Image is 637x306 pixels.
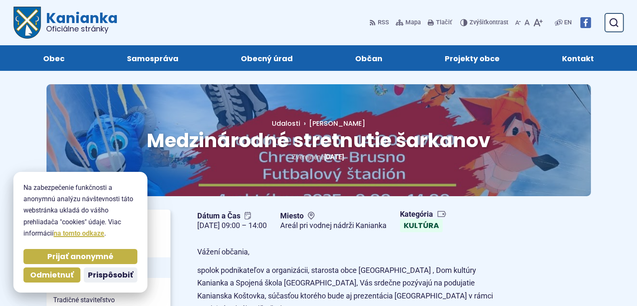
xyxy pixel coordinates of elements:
span: Oficiálne stránky [46,25,118,33]
p: Zverejnené . [73,151,564,163]
a: EN [562,18,573,28]
span: Prijať anonymné [47,252,113,262]
span: Medzinárodné stretnutie šarkanov [147,127,490,154]
a: na tomto odkaze [54,229,104,237]
a: Obecný úrad [218,45,315,71]
span: Mapa [405,18,421,28]
a: Občan [333,45,405,71]
button: Prispôsobiť [84,267,137,283]
span: Obec [43,45,64,71]
button: Zväčšiť veľkosť písma [531,14,544,31]
a: Mapa [394,14,423,31]
img: Prejsť na domovskú stránku [13,7,41,39]
span: [DATE] [324,153,344,161]
img: Prejsť na Facebook stránku [580,17,591,28]
a: [PERSON_NAME] [300,119,365,128]
span: Odmietnuť [30,270,74,280]
span: RSS [378,18,389,28]
span: Zvýšiť [469,19,486,26]
button: Zmenšiť veľkosť písma [513,14,523,31]
span: Kontakt [562,45,594,71]
span: Prispôsobiť [88,270,133,280]
span: Dátum a Čas [197,211,267,221]
span: Tlačiť [436,19,452,26]
a: Udalosti [272,119,300,128]
p: Na zabezpečenie funkčnosti a anonymnú analýzu návštevnosti táto webstránka ukladá do vášho prehli... [23,182,137,239]
span: Občan [355,45,382,71]
button: Zvýšiťkontrast [460,14,510,31]
p: Vážení občania, [197,246,495,259]
span: Kategória [400,210,446,219]
figcaption: [DATE] 09:00 – 14:00 [197,221,267,231]
span: [PERSON_NAME] [309,119,365,128]
button: Nastaviť pôvodnú veľkosť písma [523,14,531,31]
figcaption: Areál pri vodnej nádrži Kanianka [280,221,387,231]
span: kontrast [469,19,508,26]
a: Kontakt [539,45,617,71]
a: Kultúra [400,219,443,232]
span: Kanianka [41,11,118,33]
span: EN [564,18,572,28]
button: Odmietnuť [23,267,80,283]
button: Tlačiť [426,14,454,31]
a: RSS [369,14,391,31]
span: Obecný úrad [241,45,293,71]
span: Samospráva [127,45,178,71]
button: Prijať anonymné [23,249,137,264]
a: Obec [20,45,87,71]
span: Miesto [280,211,387,221]
a: Samospráva [104,45,201,71]
span: Projekty obce [445,45,500,71]
a: Logo Kanianka, prejsť na domovskú stránku. [13,7,118,39]
a: Projekty obce [422,45,523,71]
